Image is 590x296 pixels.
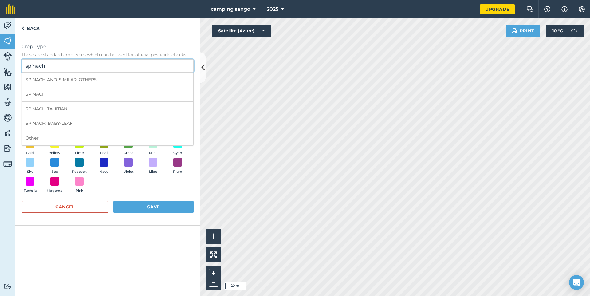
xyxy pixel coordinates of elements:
[22,116,193,131] li: SPINACH: BABY-LEAF
[546,25,584,37] button: 10 °C
[124,169,134,175] span: Violet
[120,139,137,156] button: Grass
[72,169,87,175] span: Peacock
[526,6,534,12] img: Two speech bubbles overlapping with the left bubble in the forefront
[552,25,563,37] span: 10 ° C
[22,87,193,101] li: SPINACH
[144,139,162,156] button: Mint
[49,150,60,156] span: Yellow
[15,18,46,37] a: Back
[71,139,88,156] button: Lime
[3,21,12,30] img: svg+xml;base64,PD94bWwgdmVyc2lvbj0iMS4wIiBlbmNvZGluZz0idXRmLTgiPz4KPCEtLSBHZW5lcmF0b3I6IEFkb2JlIE...
[3,128,12,138] img: svg+xml;base64,PD94bWwgdmVyc2lvbj0iMS4wIiBlbmNvZGluZz0idXRmLTgiPz4KPCEtLSBHZW5lcmF0b3I6IEFkb2JlIE...
[173,169,182,175] span: Plum
[212,25,271,37] button: Satellite (Azure)
[52,169,58,175] span: Sea
[71,158,88,175] button: Peacock
[27,169,33,175] span: Sky
[211,6,250,13] span: camping sango
[209,278,218,287] button: –
[3,36,12,45] img: svg+xml;base64,PHN2ZyB4bWxucz0iaHR0cDovL3d3dy53My5vcmcvMjAwMC9zdmciIHdpZHRoPSI1NiIgaGVpZ2h0PSI2MC...
[169,139,186,156] button: Cyan
[75,150,84,156] span: Lime
[22,43,194,50] span: Crop Type
[22,158,39,175] button: Sky
[569,275,584,290] div: Open Intercom Messenger
[71,177,88,194] button: Pink
[149,150,157,156] span: Mint
[568,25,580,37] img: svg+xml;base64,PD94bWwgdmVyc2lvbj0iMS4wIiBlbmNvZGluZz0idXRmLTgiPz4KPCEtLSBHZW5lcmF0b3I6IEFkb2JlIE...
[100,169,108,175] span: Navy
[120,158,137,175] button: Violet
[169,158,186,175] button: Plum
[26,150,34,156] span: Gold
[206,229,221,244] button: i
[22,102,193,116] li: SPINACH-TAHITIAN
[95,158,112,175] button: Navy
[3,82,12,92] img: svg+xml;base64,PHN2ZyB4bWxucz0iaHR0cDovL3d3dy53My5vcmcvMjAwMC9zdmciIHdpZHRoPSI1NiIgaGVpZ2h0PSI2MC...
[22,25,24,32] img: svg+xml;base64,PHN2ZyB4bWxucz0iaHR0cDovL3d3dy53My5vcmcvMjAwMC9zdmciIHdpZHRoPSI5IiBoZWlnaHQ9IjI0Ii...
[480,4,515,14] a: Upgrade
[3,160,12,168] img: svg+xml;base64,PD94bWwgdmVyc2lvbj0iMS4wIiBlbmNvZGluZz0idXRmLTgiPz4KPCEtLSBHZW5lcmF0b3I6IEFkb2JlIE...
[3,67,12,76] img: svg+xml;base64,PHN2ZyB4bWxucz0iaHR0cDovL3d3dy53My5vcmcvMjAwMC9zdmciIHdpZHRoPSI1NiIgaGVpZ2h0PSI2MC...
[578,6,585,12] img: A cog icon
[511,27,517,34] img: svg+xml;base64,PHN2ZyB4bWxucz0iaHR0cDovL3d3dy53My5vcmcvMjAwMC9zdmciIHdpZHRoPSIxOSIgaGVpZ2h0PSIyNC...
[209,269,218,278] button: +
[100,150,108,156] span: Leaf
[22,73,193,87] li: SPINACH-AND-SIMILAR: OTHERS
[46,139,63,156] button: Yellow
[3,283,12,289] img: svg+xml;base64,PD94bWwgdmVyc2lvbj0iMS4wIiBlbmNvZGluZz0idXRmLTgiPz4KPCEtLSBHZW5lcmF0b3I6IEFkb2JlIE...
[46,177,63,194] button: Magenta
[95,139,112,156] button: Leaf
[113,201,194,213] button: Save
[3,98,12,107] img: svg+xml;base64,PD94bWwgdmVyc2lvbj0iMS4wIiBlbmNvZGluZz0idXRmLTgiPz4KPCEtLSBHZW5lcmF0b3I6IEFkb2JlIE...
[22,59,194,72] input: Start typing to search for crop type
[173,150,182,156] span: Cyan
[149,169,157,175] span: Lilac
[213,232,214,240] span: i
[3,113,12,122] img: svg+xml;base64,PD94bWwgdmVyc2lvbj0iMS4wIiBlbmNvZGluZz0idXRmLTgiPz4KPCEtLSBHZW5lcmF0b3I6IEFkb2JlIE...
[22,139,39,156] button: Gold
[6,4,15,14] img: fieldmargin Logo
[46,158,63,175] button: Sea
[267,6,278,13] span: 2025
[22,52,194,58] span: These are standard crop types which can be used for official pesticide checks.
[544,6,551,12] img: A question mark icon
[22,177,39,194] button: Fuchsia
[22,201,108,213] button: Cancel
[506,25,540,37] button: Print
[210,251,217,258] img: Four arrows, one pointing top left, one top right, one bottom right and the last bottom left
[76,188,83,194] span: Pink
[3,144,12,153] img: svg+xml;base64,PD94bWwgdmVyc2lvbj0iMS4wIiBlbmNvZGluZz0idXRmLTgiPz4KPCEtLSBHZW5lcmF0b3I6IEFkb2JlIE...
[47,188,63,194] span: Magenta
[22,131,193,145] li: Other
[24,188,37,194] span: Fuchsia
[3,52,12,61] img: svg+xml;base64,PD94bWwgdmVyc2lvbj0iMS4wIiBlbmNvZGluZz0idXRmLTgiPz4KPCEtLSBHZW5lcmF0b3I6IEFkb2JlIE...
[561,6,568,13] img: svg+xml;base64,PHN2ZyB4bWxucz0iaHR0cDovL3d3dy53My5vcmcvMjAwMC9zdmciIHdpZHRoPSIxNyIgaGVpZ2h0PSIxNy...
[144,158,162,175] button: Lilac
[124,150,133,156] span: Grass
